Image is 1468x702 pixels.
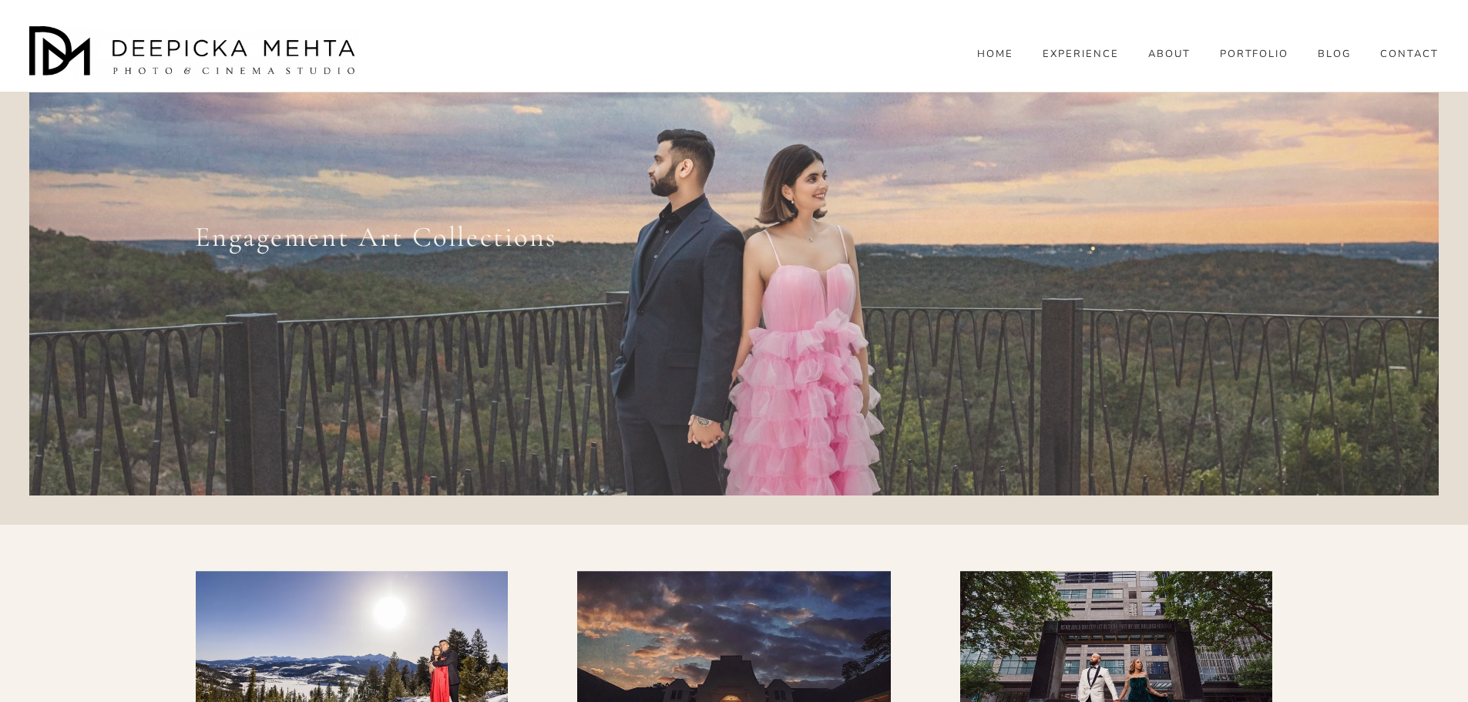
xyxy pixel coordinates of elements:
[1318,47,1351,61] a: folder dropdown
[1318,49,1351,61] span: BLOG
[1380,47,1439,61] a: CONTACT
[1220,47,1289,61] a: PORTFOLIO
[977,47,1013,61] a: HOME
[195,220,557,254] span: Engagement Art Collections
[1043,47,1119,61] a: EXPERIENCE
[1148,47,1191,61] a: ABOUT
[29,26,361,80] img: Austin Wedding Photographer - Deepicka Mehta Photography &amp; Cinematography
